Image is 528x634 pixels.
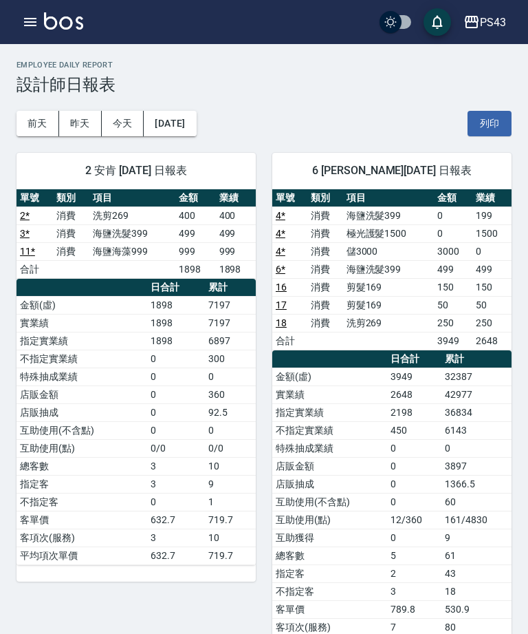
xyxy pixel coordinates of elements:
[175,224,215,242] td: 499
[175,207,215,224] td: 400
[387,368,441,385] td: 3949
[307,260,342,278] td: 消費
[387,350,441,368] th: 日合計
[147,368,205,385] td: 0
[434,296,473,314] td: 50
[16,279,256,565] table: a dense table
[216,242,256,260] td: 999
[307,314,342,332] td: 消費
[343,314,434,332] td: 洗剪269
[272,403,387,421] td: 指定實業績
[441,511,511,529] td: 161/4830
[272,457,387,475] td: 店販金額
[272,564,387,582] td: 指定客
[147,439,205,457] td: 0/0
[175,260,215,278] td: 1898
[16,511,147,529] td: 客單價
[276,317,287,328] a: 18
[441,403,511,421] td: 36834
[16,260,53,278] td: 合計
[272,600,387,618] td: 客單價
[147,385,205,403] td: 0
[272,189,307,207] th: 單號
[387,511,441,529] td: 12/360
[472,296,511,314] td: 50
[387,475,441,493] td: 0
[216,224,256,242] td: 499
[33,164,239,178] span: 2 安肯 [DATE] 日報表
[16,75,511,94] h3: 設計師日報表
[16,385,147,403] td: 店販金額
[441,368,511,385] td: 32387
[307,296,342,314] td: 消費
[387,385,441,403] td: 2648
[387,547,441,564] td: 5
[16,111,59,136] button: 前天
[343,296,434,314] td: 剪髮169
[434,224,473,242] td: 0
[472,242,511,260] td: 0
[16,350,147,368] td: 不指定實業績
[16,314,147,332] td: 實業績
[472,189,511,207] th: 業績
[289,164,495,178] span: 6 [PERSON_NAME][DATE] 日報表
[441,564,511,582] td: 43
[441,493,511,511] td: 60
[147,403,205,421] td: 0
[387,403,441,421] td: 2198
[441,475,511,493] td: 1366.5
[480,14,506,31] div: PS43
[387,421,441,439] td: 450
[307,224,342,242] td: 消費
[276,299,287,310] a: 17
[387,582,441,600] td: 3
[272,582,387,600] td: 不指定客
[147,493,205,511] td: 0
[205,547,256,564] td: 719.7
[89,242,175,260] td: 海鹽海藻999
[147,547,205,564] td: 632.7
[16,439,147,457] td: 互助使用(點)
[276,282,287,293] a: 16
[472,278,511,296] td: 150
[205,314,256,332] td: 7197
[467,111,511,136] button: 列印
[434,314,473,332] td: 250
[343,278,434,296] td: 剪髮169
[175,242,215,260] td: 999
[272,529,387,547] td: 互助獲得
[147,511,205,529] td: 632.7
[272,368,387,385] td: 金額(虛)
[147,529,205,547] td: 3
[205,385,256,403] td: 360
[458,8,511,36] button: PS43
[205,439,256,457] td: 0/0
[205,296,256,314] td: 7197
[16,189,53,207] th: 單號
[272,189,511,350] table: a dense table
[205,457,256,475] td: 10
[205,332,256,350] td: 6897
[441,457,511,475] td: 3897
[441,350,511,368] th: 累計
[59,111,102,136] button: 昨天
[272,421,387,439] td: 不指定實業績
[205,493,256,511] td: 1
[272,385,387,403] td: 實業績
[441,529,511,547] td: 9
[272,547,387,564] td: 總客數
[472,314,511,332] td: 250
[272,332,307,350] td: 合計
[16,296,147,314] td: 金額(虛)
[205,529,256,547] td: 10
[343,224,434,242] td: 極光護髮1500
[441,600,511,618] td: 530.9
[307,278,342,296] td: 消費
[441,421,511,439] td: 6143
[205,368,256,385] td: 0
[53,224,89,242] td: 消費
[205,475,256,493] td: 9
[387,564,441,582] td: 2
[216,260,256,278] td: 1898
[441,547,511,564] td: 61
